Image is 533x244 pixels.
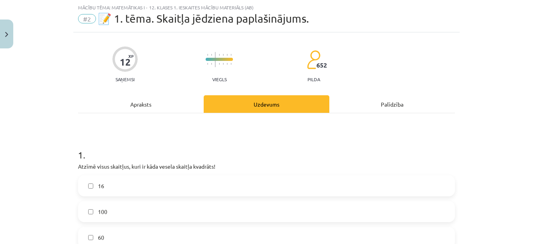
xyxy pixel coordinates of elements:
[98,233,104,242] span: 60
[207,54,208,56] img: icon-short-line-57e1e144782c952c97e751825c79c345078a6d821885a25fce030b3d8c18986b.svg
[307,50,320,69] img: students-c634bb4e5e11cddfef0936a35e636f08e4e9abd3cc4e673bd6f9a4125e45ecb1.svg
[215,52,216,67] img: icon-long-line-d9ea69661e0d244f92f715978eff75569469978d946b2353a9bb055b3ed8787d.svg
[316,62,327,69] span: 652
[98,208,107,216] span: 100
[219,54,220,56] img: icon-short-line-57e1e144782c952c97e751825c79c345078a6d821885a25fce030b3d8c18986b.svg
[88,183,93,189] input: 16
[98,182,104,190] span: 16
[112,77,138,82] p: Saņemsi
[78,95,204,113] div: Apraksts
[211,54,212,56] img: icon-short-line-57e1e144782c952c97e751825c79c345078a6d821885a25fce030b3d8c18986b.svg
[88,209,93,214] input: 100
[98,12,309,25] span: 📝 1. tēma. Skaitļa jēdziena paplašinājums.
[78,136,455,160] h1: 1 .
[307,77,320,82] p: pilda
[231,54,231,56] img: icon-short-line-57e1e144782c952c97e751825c79c345078a6d821885a25fce030b3d8c18986b.svg
[204,95,329,113] div: Uzdevums
[88,235,93,240] input: 60
[5,32,8,37] img: icon-close-lesson-0947bae3869378f0d4975bcd49f059093ad1ed9edebbc8119c70593378902aed.svg
[128,54,133,58] span: XP
[231,63,231,65] img: icon-short-line-57e1e144782c952c97e751825c79c345078a6d821885a25fce030b3d8c18986b.svg
[219,63,220,65] img: icon-short-line-57e1e144782c952c97e751825c79c345078a6d821885a25fce030b3d8c18986b.svg
[120,57,131,68] div: 12
[207,63,208,65] img: icon-short-line-57e1e144782c952c97e751825c79c345078a6d821885a25fce030b3d8c18986b.svg
[212,77,227,82] p: Viegls
[78,5,455,10] div: Mācību tēma: Matemātikas i - 12. klases 1. ieskaites mācību materiāls (ab)
[211,63,212,65] img: icon-short-line-57e1e144782c952c97e751825c79c345078a6d821885a25fce030b3d8c18986b.svg
[329,95,455,113] div: Palīdzība
[78,14,96,23] span: #2
[78,162,455,171] p: Atzīmē visus skaitļus, kuri ir kāda vesela skaitļa kvadrāts!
